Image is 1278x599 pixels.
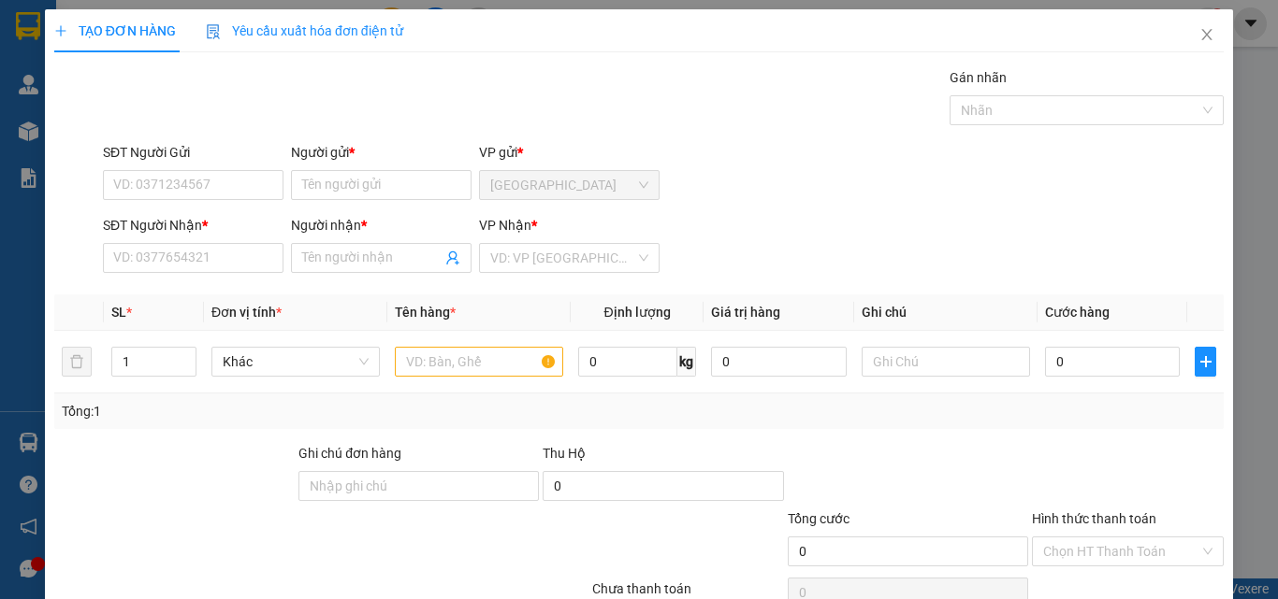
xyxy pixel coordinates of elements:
[111,305,126,320] span: SL
[603,305,670,320] span: Định lượng
[677,347,696,377] span: kg
[54,23,176,38] span: TẠO ĐƠN HÀNG
[1032,511,1156,526] label: Hình thức thanh toán
[1199,27,1214,42] span: close
[206,23,403,38] span: Yêu cầu xuất hóa đơn điện tử
[395,305,456,320] span: Tên hàng
[1195,347,1216,377] button: plus
[543,446,586,461] span: Thu Hộ
[490,171,648,199] span: Ninh Hòa
[291,142,472,163] div: Người gửi
[711,347,846,377] input: 0
[54,24,67,37] span: plus
[1045,305,1110,320] span: Cước hàng
[788,511,850,526] span: Tổng cước
[862,347,1030,377] input: Ghi Chú
[103,215,283,235] div: SĐT Người Nhận
[206,24,221,39] img: icon
[445,250,460,265] span: user-add
[298,471,539,501] input: Ghi chú đơn hàng
[103,142,283,163] div: SĐT Người Gửi
[395,347,563,377] input: VD: Bàn, Ghế
[950,70,1007,85] label: Gán nhãn
[1196,354,1215,369] span: plus
[62,401,495,421] div: Tổng: 1
[711,305,780,320] span: Giá trị hàng
[291,215,472,235] div: Người nhận
[223,348,369,376] span: Khác
[479,142,660,163] div: VP gửi
[211,305,282,320] span: Đơn vị tính
[479,218,531,233] span: VP Nhận
[298,446,401,461] label: Ghi chú đơn hàng
[854,294,1038,331] th: Ghi chú
[1181,9,1233,62] button: Close
[62,347,92,377] button: delete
